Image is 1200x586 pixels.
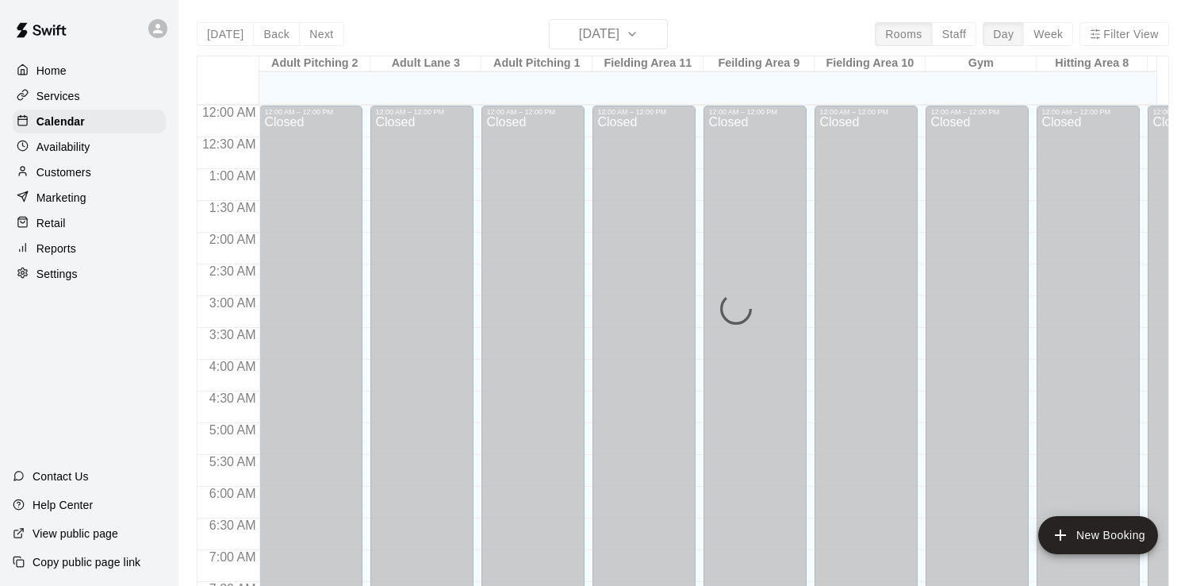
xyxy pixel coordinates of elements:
[13,186,166,210] a: Marketing
[205,169,260,183] span: 1:00 AM
[36,266,78,282] p: Settings
[930,108,1024,116] div: 12:00 AM – 12:00 PM
[815,56,926,71] div: Fielding Area 10
[205,391,260,405] span: 4:30 AM
[36,215,66,231] p: Retail
[1038,516,1158,554] button: add
[36,114,85,129] p: Calendar
[205,519,260,532] span: 6:30 AM
[13,211,166,235] a: Retail
[33,468,89,484] p: Contact Us
[198,106,260,119] span: 12:00 AM
[36,139,90,155] p: Availability
[36,63,67,79] p: Home
[1041,108,1135,116] div: 12:00 AM – 12:00 PM
[205,264,260,278] span: 2:30 AM
[13,84,166,108] a: Services
[926,56,1037,71] div: Gym
[36,190,86,206] p: Marketing
[205,487,260,500] span: 6:00 AM
[481,56,592,71] div: Adult Pitching 1
[198,137,260,151] span: 12:30 AM
[33,526,118,542] p: View public page
[13,110,166,133] a: Calendar
[33,554,140,570] p: Copy public page link
[13,237,166,260] a: Reports
[205,550,260,564] span: 7:00 AM
[205,423,260,437] span: 5:00 AM
[259,56,370,71] div: Adult Pitching 2
[36,164,91,180] p: Customers
[33,497,93,513] p: Help Center
[205,455,260,468] span: 5:30 AM
[205,328,260,341] span: 3:30 AM
[205,201,260,214] span: 1:30 AM
[486,108,580,116] div: 12:00 AM – 12:00 PM
[13,59,166,83] a: Home
[375,108,469,116] div: 12:00 AM – 12:00 PM
[13,262,166,286] a: Settings
[13,135,166,159] a: Availability
[819,108,913,116] div: 12:00 AM – 12:00 PM
[205,296,260,310] span: 3:00 AM
[205,360,260,373] span: 4:00 AM
[13,160,166,184] a: Customers
[36,241,76,256] p: Reports
[205,233,260,246] span: 2:00 AM
[704,56,815,71] div: Feilding Area 9
[592,56,704,71] div: Fielding Area 11
[36,88,80,104] p: Services
[597,108,691,116] div: 12:00 AM – 12:00 PM
[264,108,358,116] div: 12:00 AM – 12:00 PM
[708,108,802,116] div: 12:00 AM – 12:00 PM
[370,56,481,71] div: Adult Lane 3
[1037,56,1148,71] div: Hitting Area 8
